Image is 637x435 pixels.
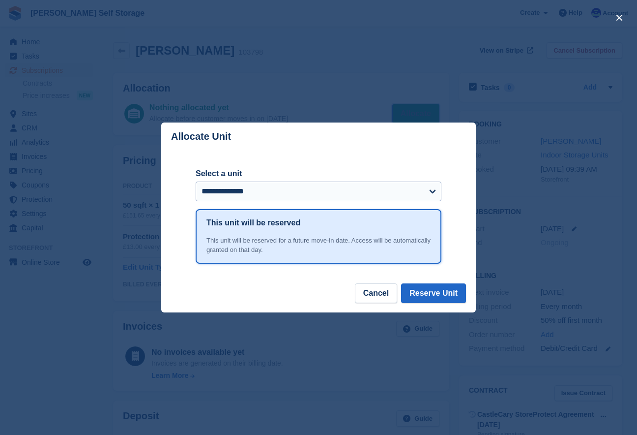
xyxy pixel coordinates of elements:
h1: This unit will be reserved [206,217,300,229]
button: Reserve Unit [401,283,466,303]
label: Select a unit [196,168,441,180]
div: This unit will be reserved for a future move-in date. Access will be automatically granted on tha... [206,236,431,255]
button: close [611,10,627,26]
button: Cancel [355,283,397,303]
p: Allocate Unit [171,131,231,142]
